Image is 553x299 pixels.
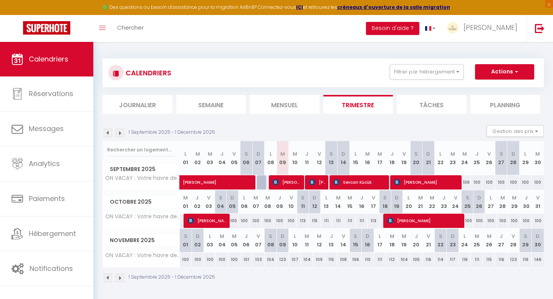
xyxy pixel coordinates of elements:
[507,252,520,267] div: 123
[447,22,459,33] img: ...
[204,252,216,267] div: 100
[391,150,394,158] abbr: J
[257,150,260,158] abbr: D
[180,229,192,252] th: 01
[176,95,246,114] li: Semaine
[219,194,222,201] abbr: S
[195,150,200,158] abbr: M
[379,190,391,214] th: 18
[349,141,362,175] th: 15
[356,214,368,228] div: 111
[418,194,423,201] abbr: M
[309,175,326,189] span: [PERSON_NAME]
[427,233,430,240] abbr: V
[276,229,289,252] th: 09
[487,150,491,158] abbr: V
[390,64,464,80] button: Filtrer par hébergement
[462,214,474,228] div: 100
[459,229,471,252] th: 24
[285,190,297,214] th: 10
[383,194,387,201] abbr: S
[531,229,544,252] th: 30
[103,95,172,114] li: Journalier
[228,229,240,252] th: 05
[362,141,374,175] th: 16
[265,194,270,201] abbr: M
[238,190,250,214] th: 06
[495,229,507,252] th: 27
[323,95,393,114] li: Trimestre
[368,214,379,228] div: 113
[325,229,338,252] th: 13
[426,150,430,158] abbr: D
[398,252,410,267] div: 104
[220,233,224,240] abbr: M
[471,229,483,252] th: 25
[232,233,237,240] abbr: M
[337,4,450,10] strong: créneaux d'ouverture de la salle migration
[227,190,238,214] th: 05
[520,141,532,175] th: 29
[29,54,68,64] span: Calendriers
[276,141,289,175] th: 09
[475,233,479,240] abbr: M
[192,141,204,175] th: 02
[289,229,301,252] th: 10
[372,194,375,201] abbr: V
[535,23,545,33] img: logout
[487,125,544,137] button: Gestion des prix
[344,214,356,228] div: 111
[365,150,370,158] abbr: M
[245,150,248,158] abbr: S
[262,214,274,228] div: 100
[386,229,398,252] th: 18
[29,124,64,133] span: Messages
[204,229,216,252] th: 03
[442,194,445,201] abbr: J
[507,141,520,175] th: 28
[524,150,527,158] abbr: L
[462,190,474,214] th: 25
[368,190,379,214] th: 17
[473,214,485,228] div: 100
[337,252,349,267] div: 108
[447,252,459,267] div: 117
[238,214,250,228] div: 100
[240,252,253,267] div: 101
[512,150,515,158] abbr: D
[483,252,495,267] div: 115
[232,150,236,158] abbr: V
[500,150,503,158] abbr: S
[495,175,507,189] div: 100
[191,190,203,214] th: 02
[245,233,248,240] abbr: J
[390,233,394,240] abbr: M
[520,229,532,252] th: 29
[497,214,509,228] div: 100
[301,141,313,175] th: 11
[485,214,497,228] div: 100
[374,252,386,267] div: 111
[434,252,447,267] div: 114
[216,252,228,267] div: 100
[407,194,410,201] abbr: L
[410,229,422,252] th: 20
[402,233,406,240] abbr: M
[276,252,289,267] div: 123
[471,175,483,189] div: 100
[477,194,481,201] abbr: D
[430,194,434,201] abbr: M
[485,190,497,214] th: 27
[398,141,410,175] th: 19
[497,190,509,214] th: 28
[483,175,495,189] div: 100
[296,4,303,10] strong: ICI
[192,229,204,252] th: 02
[297,214,309,228] div: 113
[289,141,301,175] th: 10
[402,150,406,158] abbr: V
[252,229,265,252] th: 07
[475,64,534,80] button: Actions
[184,150,187,158] abbr: L
[321,214,333,228] div: 111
